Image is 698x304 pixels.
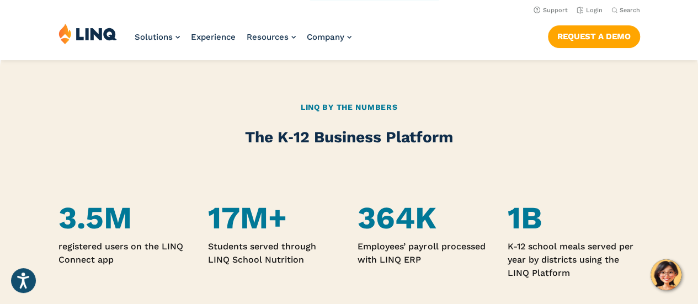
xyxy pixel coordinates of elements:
a: Solutions [135,32,180,42]
a: Resources [247,32,296,42]
h4: 17M+ [208,200,340,236]
h2: LINQ By the Numbers [58,102,640,113]
nav: Button Navigation [548,23,640,47]
a: Support [534,7,568,14]
span: Company [307,32,344,42]
span: Search [620,7,640,14]
span: Resources [247,32,289,42]
nav: Primary Navigation [135,23,351,60]
img: LINQ | K‑12 Software [58,23,117,44]
h4: 364K [358,200,490,236]
h2: The K‑12 Business Platform [58,126,640,148]
p: Students served through LINQ School Nutrition [208,240,340,267]
p: registered users on the LINQ Connect app [58,240,191,267]
button: Open Search Bar [611,6,640,14]
a: Request a Demo [548,25,640,47]
button: Hello, have a question? Let’s chat. [651,259,681,290]
a: Login [577,7,603,14]
span: Solutions [135,32,173,42]
a: Company [307,32,351,42]
h4: 3.5M [58,200,191,236]
h4: 1B [508,200,640,236]
p: K-12 school meals served per year by districts using the LINQ Platform [508,240,640,280]
a: Experience [191,32,236,42]
p: Employees’ payroll processed with LINQ ERP [358,240,490,267]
